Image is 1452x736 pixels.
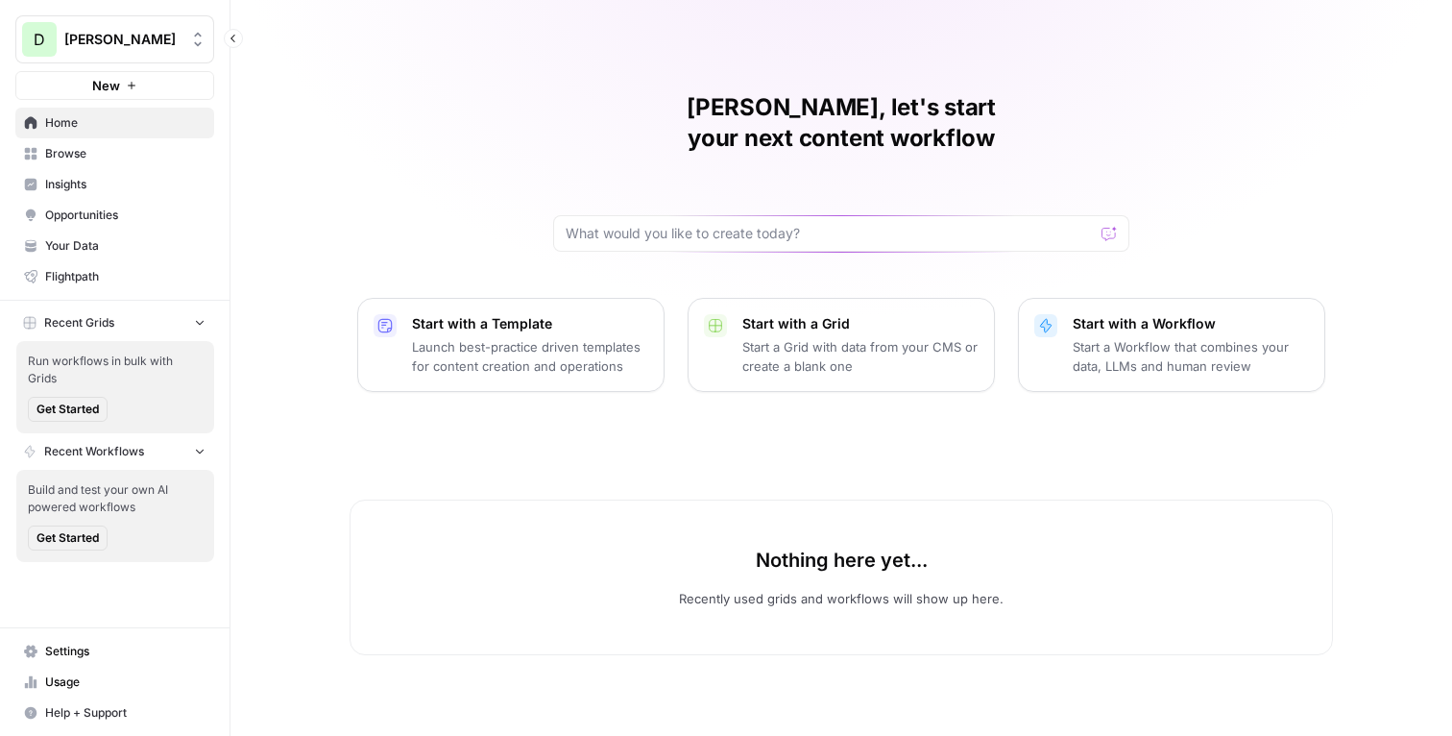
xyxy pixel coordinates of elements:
a: Home [15,108,214,138]
span: Home [45,114,206,132]
a: Opportunities [15,200,214,231]
span: Get Started [36,529,99,547]
a: Usage [15,667,214,698]
span: Recent Grids [44,314,114,331]
span: Get Started [36,401,99,418]
p: Recently used grids and workflows will show up here. [679,589,1004,608]
button: Start with a WorkflowStart a Workflow that combines your data, LLMs and human review [1018,298,1325,392]
p: Start a Workflow that combines your data, LLMs and human review [1073,337,1309,376]
input: What would you like to create today? [566,224,1094,243]
span: New [92,76,120,95]
span: D [34,28,45,51]
p: Nothing here yet... [756,547,928,574]
p: Start with a Template [412,314,648,333]
a: Browse [15,138,214,169]
span: [PERSON_NAME] [64,30,181,49]
button: Recent Grids [15,308,214,337]
p: Start with a Grid [742,314,979,333]
button: Get Started [28,526,108,551]
span: Run workflows in bulk with Grids [28,353,203,387]
a: Flightpath [15,261,214,292]
a: Insights [15,169,214,200]
button: Start with a TemplateLaunch best-practice driven templates for content creation and operations [357,298,665,392]
button: New [15,71,214,100]
a: Your Data [15,231,214,261]
span: Help + Support [45,704,206,722]
button: Get Started [28,397,108,422]
a: Settings [15,636,214,667]
span: Opportunities [45,207,206,224]
button: Help + Support [15,698,214,728]
button: Start with a GridStart a Grid with data from your CMS or create a blank one [688,298,995,392]
span: Settings [45,643,206,660]
p: Launch best-practice driven templates for content creation and operations [412,337,648,376]
span: Usage [45,674,206,691]
button: Workspace: Desjardins [15,15,214,63]
span: Your Data [45,237,206,255]
h1: [PERSON_NAME], let's start your next content workflow [553,92,1129,154]
span: Recent Workflows [44,443,144,460]
span: Build and test your own AI powered workflows [28,481,203,516]
span: Browse [45,145,206,162]
p: Start with a Workflow [1073,314,1309,333]
span: Insights [45,176,206,193]
span: Flightpath [45,268,206,285]
button: Recent Workflows [15,437,214,466]
p: Start a Grid with data from your CMS or create a blank one [742,337,979,376]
